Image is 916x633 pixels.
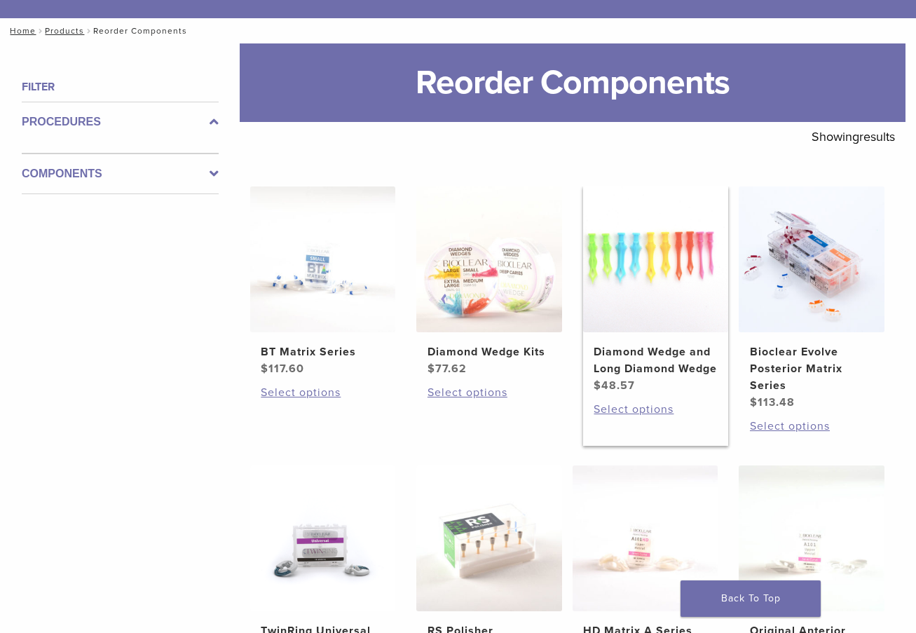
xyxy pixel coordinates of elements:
[261,362,304,376] bdi: 117.60
[250,186,396,377] a: BT Matrix SeriesBT Matrix Series $117.60
[428,362,467,376] bdi: 77.62
[739,465,884,611] img: Original Anterior Matrix - A Series
[250,186,396,332] img: BT Matrix Series
[261,343,384,360] h2: BT Matrix Series
[22,79,219,95] h4: Filter
[594,379,635,393] bdi: 48.57
[594,401,717,418] a: Select options for “Diamond Wedge and Long Diamond Wedge”
[428,343,551,360] h2: Diamond Wedge Kits
[416,465,562,611] img: RS Polisher
[240,43,905,122] h1: Reorder Components
[36,27,45,34] span: /
[583,186,729,332] img: Diamond Wedge and Long Diamond Wedge
[583,186,729,394] a: Diamond Wedge and Long Diamond WedgeDiamond Wedge and Long Diamond Wedge $48.57
[750,343,873,394] h2: Bioclear Evolve Posterior Matrix Series
[416,186,562,332] img: Diamond Wedge Kits
[22,165,219,182] label: Components
[594,379,601,393] span: $
[6,26,36,36] a: Home
[739,186,884,411] a: Bioclear Evolve Posterior Matrix SeriesBioclear Evolve Posterior Matrix Series $113.48
[45,26,84,36] a: Products
[250,465,396,611] img: TwinRing Universal
[750,418,873,435] a: Select options for “Bioclear Evolve Posterior Matrix Series”
[416,186,562,377] a: Diamond Wedge KitsDiamond Wedge Kits $77.62
[594,343,717,377] h2: Diamond Wedge and Long Diamond Wedge
[739,186,884,332] img: Bioclear Evolve Posterior Matrix Series
[428,384,551,401] a: Select options for “Diamond Wedge Kits”
[750,395,795,409] bdi: 113.48
[428,362,435,376] span: $
[261,384,384,401] a: Select options for “BT Matrix Series”
[22,114,219,130] label: Procedures
[750,395,758,409] span: $
[573,465,718,611] img: HD Matrix A Series
[681,580,821,617] a: Back To Top
[812,122,895,151] p: Showing results
[261,362,268,376] span: $
[84,27,93,34] span: /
